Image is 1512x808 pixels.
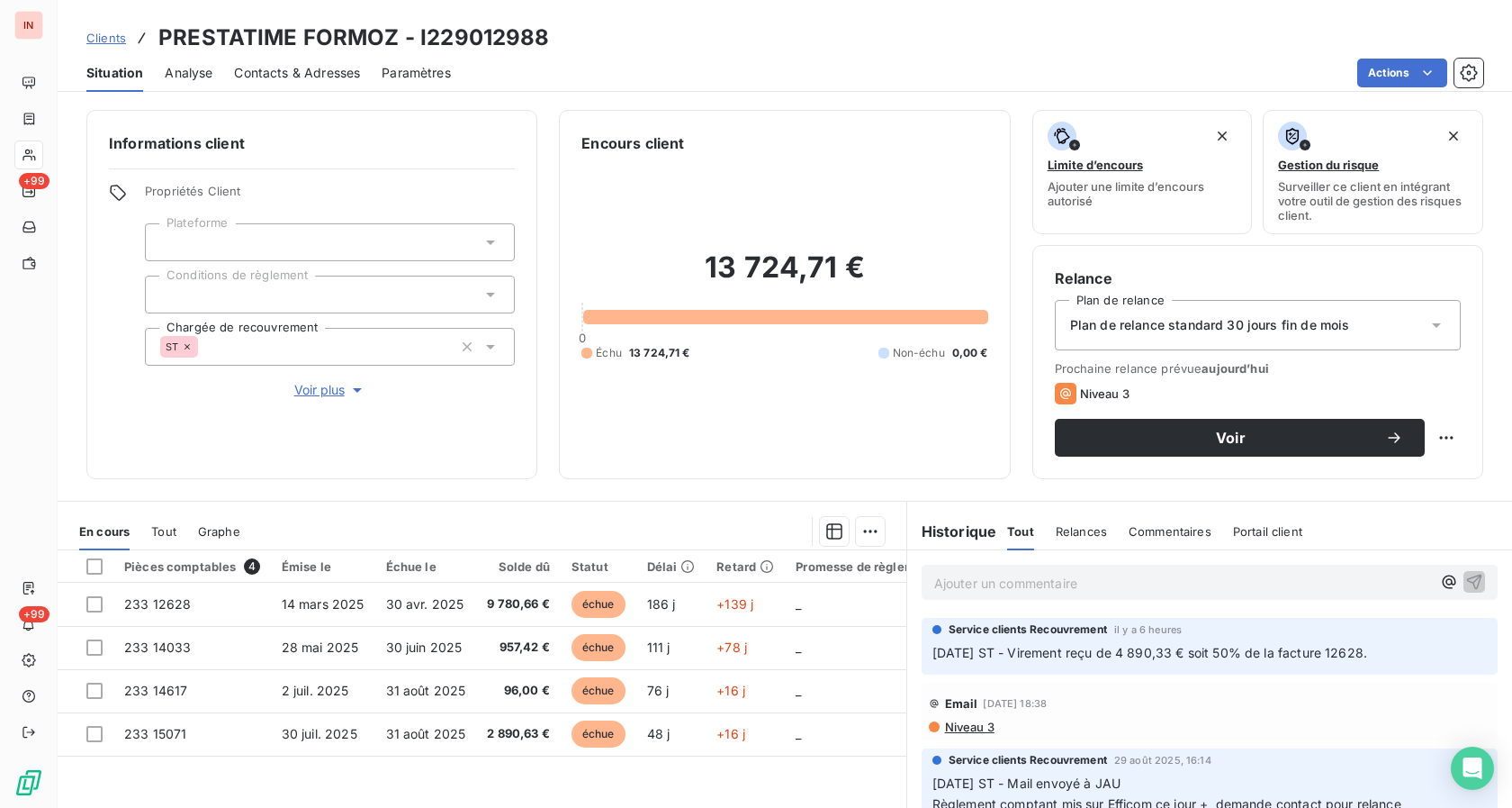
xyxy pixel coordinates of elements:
input: Ajouter une valeur [160,234,175,250]
a: Clients [86,29,126,47]
span: Clients [86,31,126,45]
div: IN [14,11,43,40]
span: 31 août 2025 [386,683,466,698]
span: _ [796,726,801,741]
span: échue [571,591,625,618]
h2: 13 724,71 € [581,250,987,304]
span: [DATE] ST - Virement reçu de 4 890,33 € soit 50% de la facture 12628. [932,645,1367,660]
h6: Informations client [109,132,515,154]
button: Voir plus [145,380,515,400]
span: échue [571,721,625,748]
span: +78 j [716,640,747,655]
span: +99 [19,173,49,189]
span: Analyse [165,64,212,82]
h3: PRESTATIME FORMOZ - I229012988 [158,22,550,54]
span: 30 juil. 2025 [282,726,357,741]
span: Propriétés Client [145,184,515,209]
span: Relances [1056,524,1107,539]
span: _ [796,596,801,612]
span: 13 724,71 € [629,345,690,361]
span: 0 [579,331,586,345]
span: 9 780,66 € [487,595,550,613]
span: Niveau 3 [943,720,994,734]
span: Surveiller ce client en intégrant votre outil de gestion des risques client. [1278,179,1468,222]
button: Voir [1055,419,1425,457]
span: 14 mars 2025 [282,596,364,612]
span: ST [166,341,178,352]
div: Open Intercom Messenger [1451,747,1494,790]
span: 76 j [647,683,670,698]
div: Solde dû [487,559,550,574]
button: Actions [1357,59,1447,87]
span: Gestion du risque [1278,158,1379,172]
div: Promesse de règlement [796,559,934,574]
span: aujourd’hui [1201,361,1269,376]
span: 30 juin 2025 [386,640,463,655]
input: Ajouter une valeur [160,286,175,303]
span: 233 12628 [124,596,191,612]
span: +16 j [716,726,745,741]
span: Service clients Recouvrement [949,752,1107,768]
span: Voir [1076,431,1385,445]
span: Tout [1007,524,1034,539]
span: 48 j [647,726,670,741]
span: Situation [86,64,143,82]
span: Prochaine relance prévue [1055,361,1461,376]
span: 111 j [647,640,670,655]
h6: Encours client [581,132,684,154]
div: Échue le [386,559,466,574]
span: +99 [19,606,49,622]
div: Pièces comptables [124,558,260,575]
div: Statut [571,559,625,574]
span: 2 juil. 2025 [282,683,349,698]
span: En cours [79,524,130,539]
button: Gestion du risqueSurveiller ce client en intégrant votre outil de gestion des risques client. [1263,110,1483,234]
button: Limite d’encoursAjouter une limite d’encours autorisé [1032,110,1253,234]
div: Émise le [282,559,364,574]
span: 233 14617 [124,683,187,698]
span: échue [571,634,625,661]
img: Logo LeanPay [14,768,43,797]
span: 0,00 € [952,345,988,361]
span: Tout [151,524,176,539]
span: 233 15071 [124,726,186,741]
span: Plan de relance standard 30 jours fin de mois [1070,316,1350,334]
span: Niveau 3 [1080,386,1129,401]
span: 233 14033 [124,640,191,655]
span: Service clients Recouvrement [949,622,1107,638]
span: Ajouter une limite d’encours autorisé [1048,179,1237,208]
span: +16 j [716,683,745,698]
span: il y a 6 heures [1114,624,1182,635]
span: 186 j [647,596,676,612]
span: Portail client [1233,524,1302,539]
span: Paramètres [382,64,451,82]
span: Limite d’encours [1048,158,1143,172]
div: Délai [647,559,696,574]
span: Non-échu [893,345,945,361]
span: Échu [596,345,622,361]
span: 96,00 € [487,682,550,700]
span: +139 j [716,596,753,612]
span: _ [796,640,801,655]
span: Contacts & Adresses [234,64,360,82]
span: 31 août 2025 [386,726,466,741]
span: 30 avr. 2025 [386,596,464,612]
span: 957,42 € [487,639,550,657]
span: Email [945,696,978,711]
span: échue [571,677,625,704]
span: Voir plus [294,381,366,399]
span: 4 [244,558,260,575]
span: 2 890,63 € [487,725,550,743]
input: Ajouter une valeur [198,339,212,355]
span: Graphe [198,524,240,539]
span: _ [796,683,801,698]
span: [DATE] 18:38 [983,698,1047,709]
span: Commentaires [1129,524,1211,539]
h6: Historique [907,521,997,542]
span: 29 août 2025, 16:14 [1114,755,1211,766]
span: 28 mai 2025 [282,640,359,655]
div: Retard [716,559,774,574]
h6: Relance [1055,268,1461,289]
